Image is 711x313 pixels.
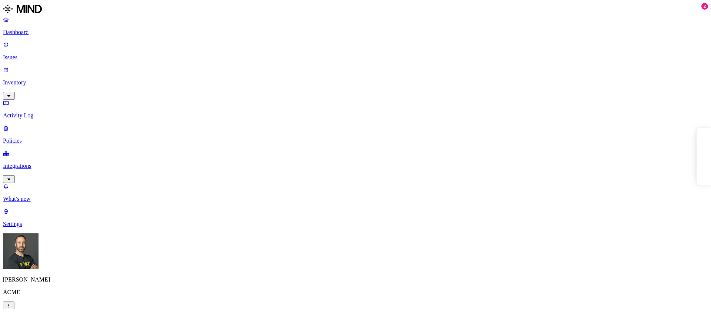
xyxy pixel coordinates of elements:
p: Issues [3,54,708,61]
a: Dashboard [3,16,708,36]
a: Integrations [3,150,708,182]
a: What's new [3,183,708,202]
a: Activity Log [3,100,708,119]
p: What's new [3,196,708,202]
p: Integrations [3,163,708,169]
p: Dashboard [3,29,708,36]
a: Inventory [3,67,708,99]
img: Tom Mayblum [3,233,39,269]
p: Settings [3,221,708,227]
p: Activity Log [3,112,708,119]
div: 2 [701,3,708,10]
p: Inventory [3,79,708,86]
a: Policies [3,125,708,144]
a: Issues [3,41,708,61]
img: MIND [3,3,42,15]
a: Settings [3,208,708,227]
a: MIND [3,3,708,16]
p: Policies [3,137,708,144]
p: ACME [3,289,708,296]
